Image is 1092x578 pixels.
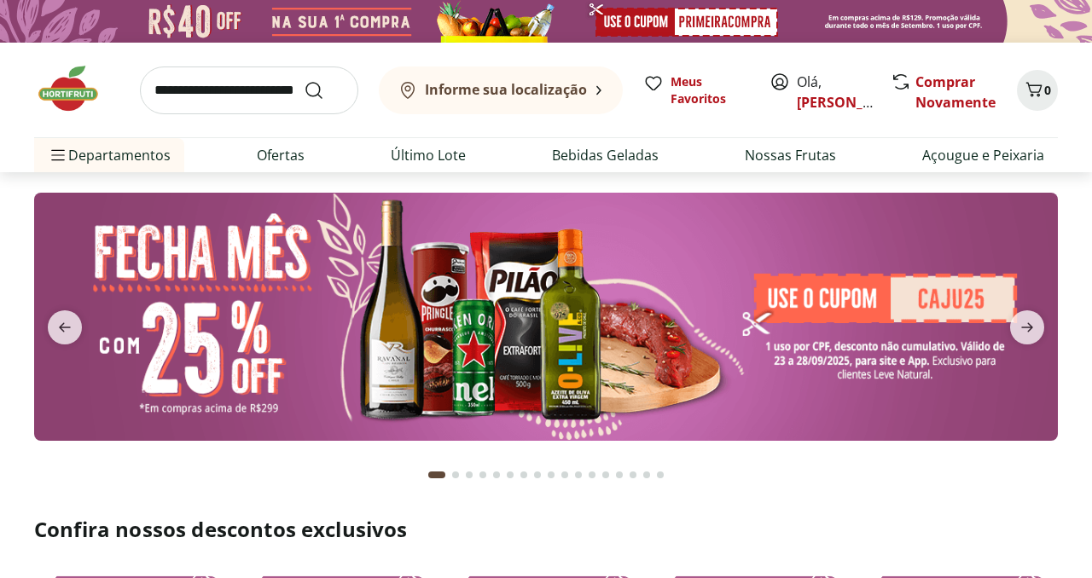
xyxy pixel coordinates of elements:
button: Go to page 6 from fs-carousel [503,454,517,495]
button: Current page from fs-carousel [425,454,449,495]
button: Carrinho [1017,70,1058,111]
a: Último Lote [391,145,466,165]
a: Meus Favoritos [643,73,749,107]
button: Go to page 3 from fs-carousel [462,454,476,495]
button: Submit Search [304,80,345,101]
span: 0 [1044,82,1051,98]
button: Go to page 15 from fs-carousel [626,454,640,495]
button: Go to page 10 from fs-carousel [558,454,572,495]
a: Comprar Novamente [915,72,996,112]
button: Go to page 2 from fs-carousel [449,454,462,495]
button: Go to page 8 from fs-carousel [531,454,544,495]
span: Meus Favoritos [671,73,749,107]
a: Nossas Frutas [745,145,836,165]
a: [PERSON_NAME] [797,93,908,112]
button: Go to page 7 from fs-carousel [517,454,531,495]
button: Go to page 17 from fs-carousel [653,454,667,495]
button: previous [34,310,96,344]
button: Go to page 9 from fs-carousel [544,454,558,495]
span: Departamentos [48,135,171,176]
button: Go to page 13 from fs-carousel [599,454,613,495]
b: Informe sua localização [425,80,587,99]
button: Go to page 5 from fs-carousel [490,454,503,495]
button: Go to page 16 from fs-carousel [640,454,653,495]
button: Go to page 12 from fs-carousel [585,454,599,495]
input: search [140,66,358,114]
button: next [996,310,1058,344]
img: Hortifruti [34,63,119,114]
button: Menu [48,135,68,176]
h2: Confira nossos descontos exclusivos [34,516,1058,543]
span: Olá, [797,72,873,113]
img: banana [34,193,1058,441]
a: Açougue e Peixaria [922,145,1044,165]
button: Informe sua localização [379,66,623,114]
a: Ofertas [257,145,305,165]
button: Go to page 14 from fs-carousel [613,454,626,495]
button: Go to page 4 from fs-carousel [476,454,490,495]
a: Bebidas Geladas [552,145,659,165]
button: Go to page 11 from fs-carousel [572,454,585,495]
